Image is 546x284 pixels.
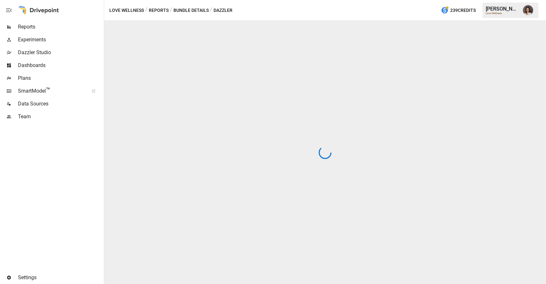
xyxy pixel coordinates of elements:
button: Franziska Ibscher [519,1,537,19]
div: / [210,6,212,14]
button: Reports [149,6,169,14]
div: / [170,6,172,14]
span: Dazzler Studio [18,49,103,56]
span: Plans [18,74,103,82]
div: / [145,6,147,14]
button: Love Wellness [109,6,144,14]
div: Love Wellness [486,12,519,15]
span: Team [18,113,103,121]
span: Dashboards [18,62,103,69]
img: Franziska Ibscher [523,5,533,15]
span: Reports [18,23,103,31]
span: ™ [46,86,50,94]
button: Bundle Details [173,6,209,14]
span: 239 Credits [450,6,476,14]
span: SmartModel [18,87,85,95]
span: Experiments [18,36,103,44]
div: [PERSON_NAME] [486,6,519,12]
span: Data Sources [18,100,103,108]
span: Settings [18,274,103,281]
button: 239Credits [438,4,478,16]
